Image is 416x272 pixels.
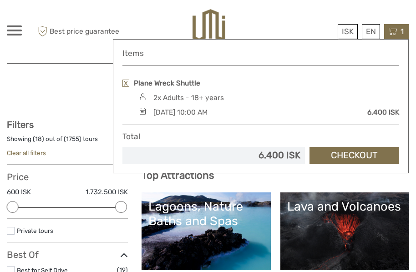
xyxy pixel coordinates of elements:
img: calendar-black.svg [137,108,149,115]
a: Lava and Volcanoes [287,199,402,263]
h4: Total [122,132,140,141]
div: EN [362,24,380,39]
img: person.svg [137,93,149,100]
div: Lava and Volcanoes [287,199,402,214]
strong: Filters [7,119,34,130]
span: ISK [342,27,354,36]
img: 526-1e775aa5-7374-4589-9d7e-5793fb20bdfc_logo_big.jpg [193,9,225,54]
b: Top Attractions [142,169,214,181]
div: Lagoons, Nature Baths and Spas [148,199,264,229]
label: 600 ISK [7,187,31,197]
div: 6.400 ISK [367,107,399,117]
div: [DATE] 10:00 AM [153,107,208,117]
h3: Price [7,171,128,182]
div: 2x Adults - 18+ years [153,93,224,103]
h3: Best Of [7,249,128,260]
a: Private tours [17,227,53,234]
div: 6.400 ISK [127,149,300,162]
div: Showing ( ) out of ( ) tours [7,135,128,149]
span: Best price guarantee [36,24,119,39]
span: 1 [399,27,405,36]
a: Lagoons, Nature Baths and Spas [148,199,264,263]
label: 1755 [66,135,79,143]
label: 1.732.500 ISK [86,187,128,197]
a: Clear all filters [7,149,46,156]
a: Checkout [309,147,399,164]
h4: Items [122,49,399,58]
a: Plane Wreck Shuttle [134,78,200,88]
label: 18 [35,135,42,143]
